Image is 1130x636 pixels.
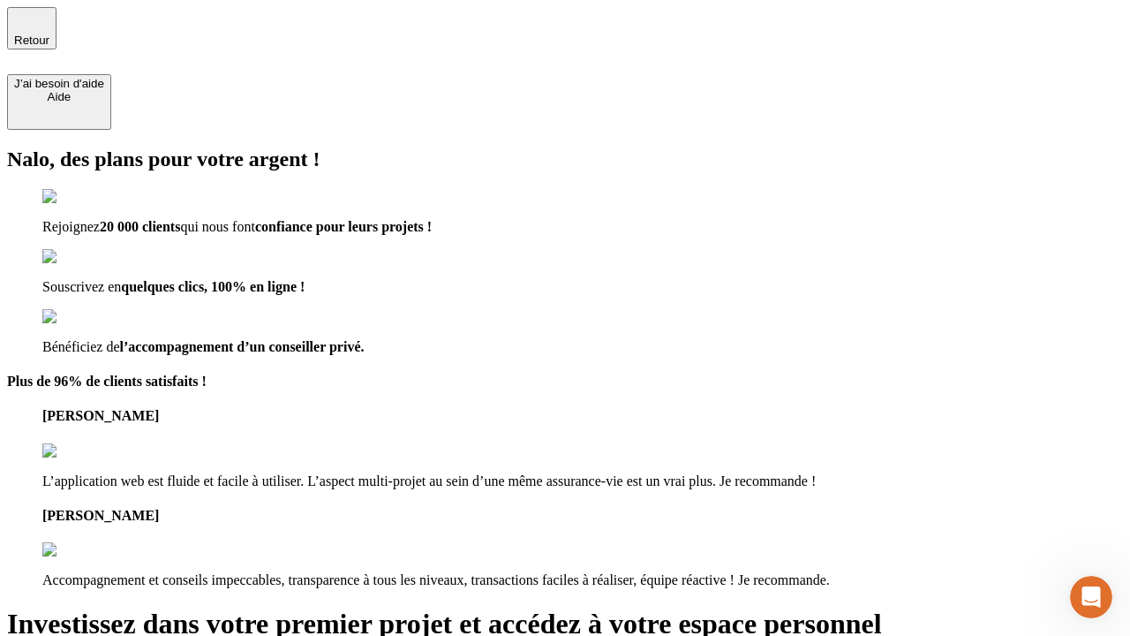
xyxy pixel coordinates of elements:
span: quelques clics, 100% en ligne ! [121,279,305,294]
h4: [PERSON_NAME] [42,408,1123,424]
button: Retour [7,7,56,49]
iframe: Intercom live chat [1070,576,1112,618]
h4: Plus de 96% de clients satisfaits ! [7,374,1123,390]
span: l’accompagnement d’un conseiller privé. [120,339,365,354]
img: checkmark [42,249,118,265]
img: checkmark [42,309,118,325]
div: Aide [14,90,104,103]
img: reviews stars [42,542,130,558]
div: J’ai besoin d'aide [14,77,104,90]
button: J’ai besoin d'aideAide [7,74,111,130]
img: checkmark [42,189,118,205]
span: Retour [14,34,49,47]
span: confiance pour leurs projets ! [255,219,432,234]
p: Accompagnement et conseils impeccables, transparence à tous les niveaux, transactions faciles à r... [42,572,1123,588]
span: Bénéficiez de [42,339,120,354]
h2: Nalo, des plans pour votre argent ! [7,148,1123,171]
span: Rejoignez [42,219,100,234]
span: qui nous font [180,219,254,234]
h4: [PERSON_NAME] [42,508,1123,524]
span: Souscrivez en [42,279,121,294]
span: 20 000 clients [100,219,181,234]
p: L’application web est fluide et facile à utiliser. L’aspect multi-projet au sein d’une même assur... [42,473,1123,489]
img: reviews stars [42,443,130,459]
